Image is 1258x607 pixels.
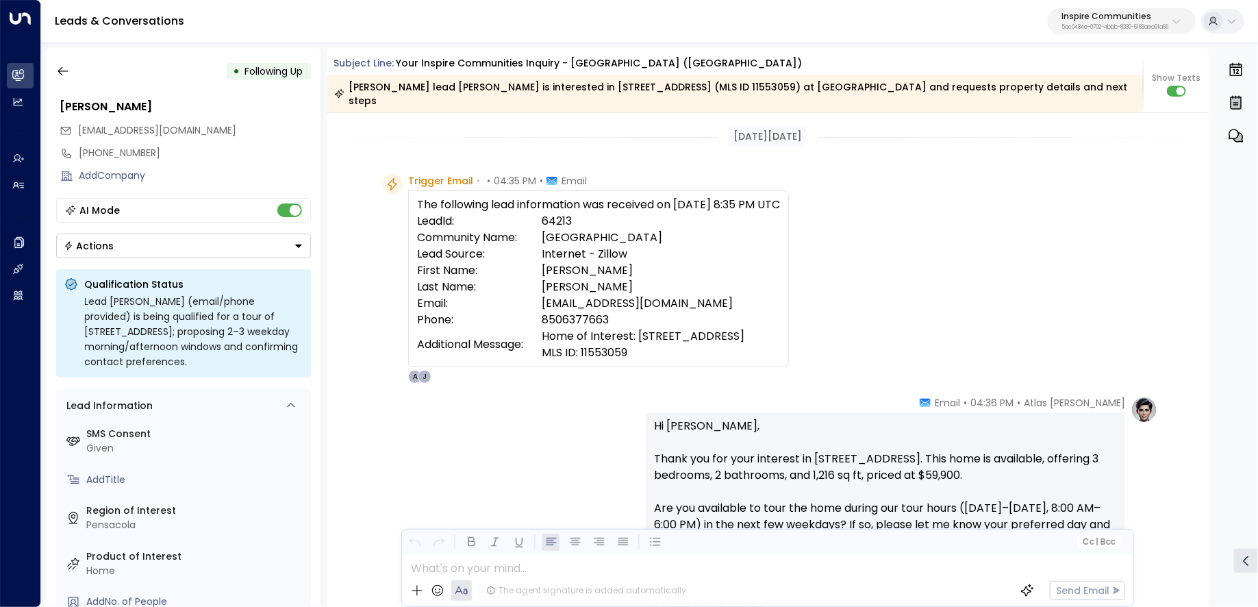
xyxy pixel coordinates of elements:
p: Qualification Status [85,277,303,291]
td: Last Name: [417,279,542,295]
span: Following Up [245,64,303,78]
span: Atlas [PERSON_NAME] [1024,396,1125,410]
td: 64213 [542,213,780,230]
div: The agent signature is added automatically [486,584,686,597]
td: Additional Message: [417,328,542,361]
span: • [540,174,543,188]
td: [GEOGRAPHIC_DATA] [542,230,780,246]
div: Given [87,441,305,456]
button: Undo [406,534,423,551]
td: 8506377663 [542,312,780,328]
td: [PERSON_NAME] [542,262,780,279]
div: [PERSON_NAME] lead [PERSON_NAME] is interested in [STREET_ADDRESS] (MLS ID 11553059) at [GEOGRAPH... [334,80,1135,108]
img: profile-logo.png [1131,396,1158,423]
div: [DATE][DATE] [728,127,807,147]
button: Redo [430,534,447,551]
span: 04:36 PM [970,396,1014,410]
td: Lead Source: [417,246,542,262]
div: Home [87,564,305,578]
td: Home of Interest: [STREET_ADDRESS] MLS ID: 11553059 [542,328,780,361]
span: Email [562,174,587,188]
td: LeadId: [417,213,542,230]
span: 04:35 PM [494,174,536,188]
span: Trigger Email [408,174,473,188]
p: 5ac0484e-0702-4bbb-8380-6168aea91a66 [1061,25,1168,30]
td: First Name: [417,262,542,279]
span: starlagrand2017@gmail.com [79,123,237,138]
button: Cc|Bcc [1077,536,1121,549]
td: [PERSON_NAME] [542,279,780,295]
span: • [487,174,490,188]
div: J [418,370,431,384]
span: | [1096,537,1098,547]
td: Internet - Zillow [542,246,780,262]
div: Button group with a nested menu [56,234,311,258]
div: Your Inspire Communities Inquiry - [GEOGRAPHIC_DATA] ([GEOGRAPHIC_DATA]) [396,56,802,71]
p: Inspire Communities [1061,12,1168,21]
label: Product of Interest [87,549,305,564]
label: SMS Consent [87,427,305,441]
button: Actions [56,234,311,258]
label: Region of Interest [87,504,305,518]
div: Actions [64,240,114,252]
div: Lead [PERSON_NAME] (email/phone provided) is being qualified for a tour of [STREET_ADDRESS]; prop... [85,294,303,369]
span: Email [935,396,960,410]
div: [PHONE_NUMBER] [79,146,311,160]
div: AddCompany [79,169,311,183]
span: Show Texts [1152,72,1200,84]
td: [EMAIL_ADDRESS][DOMAIN_NAME] [542,295,780,312]
div: AI Mode [80,203,121,217]
span: Subject Line: [334,56,394,70]
div: [PERSON_NAME] [60,99,311,115]
div: A [408,370,422,384]
button: Inspire Communities5ac0484e-0702-4bbb-8380-6168aea91a66 [1048,8,1196,34]
a: Leads & Conversations [55,13,184,29]
div: AddTitle [87,473,305,487]
div: • [234,59,240,84]
span: • [964,396,967,410]
div: The following lead information was received on [DATE] 8:35 PM UTC [417,197,780,361]
span: • [1017,396,1020,410]
span: • [477,174,480,188]
div: Pensacola [87,518,305,532]
td: Phone: [417,312,542,328]
div: Lead Information [62,399,153,413]
td: Email: [417,295,542,312]
td: Community Name: [417,230,542,246]
span: Cc Bcc [1083,537,1116,547]
span: [EMAIL_ADDRESS][DOMAIN_NAME] [79,123,237,137]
